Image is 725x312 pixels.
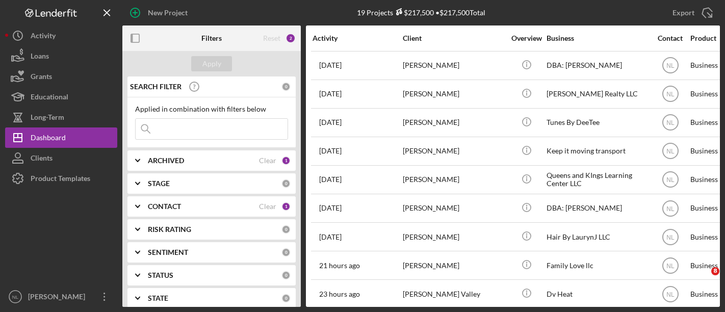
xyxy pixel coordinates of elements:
[5,25,117,46] button: Activity
[201,34,222,42] b: Filters
[319,90,342,98] time: 2025-09-24 18:23
[281,82,291,91] div: 0
[281,179,291,188] div: 0
[403,252,505,279] div: [PERSON_NAME]
[403,34,505,42] div: Client
[31,127,66,150] div: Dashboard
[31,148,53,171] div: Clients
[130,83,182,91] b: SEARCH FILTER
[5,46,117,66] button: Loans
[666,91,675,98] text: NL
[666,262,675,269] text: NL
[281,225,291,234] div: 0
[547,138,649,165] div: Keep it moving transport
[148,225,191,233] b: RISK RATING
[259,202,276,211] div: Clear
[281,202,291,211] div: 1
[690,267,715,292] iframe: Intercom live chat
[403,81,505,108] div: [PERSON_NAME]
[122,3,198,23] button: New Project
[281,248,291,257] div: 0
[5,87,117,107] button: Educational
[393,8,434,17] div: $217,500
[403,280,505,307] div: [PERSON_NAME] Valley
[403,52,505,79] div: [PERSON_NAME]
[547,166,649,193] div: Queens and KIngs Learning Center LLC
[666,176,675,184] text: NL
[666,148,675,155] text: NL
[319,118,342,126] time: 2025-09-23 15:01
[31,107,64,130] div: Long-Term
[31,66,52,89] div: Grants
[357,8,485,17] div: 19 Projects • $217,500 Total
[319,147,342,155] time: 2025-09-23 15:43
[319,204,342,212] time: 2025-09-16 16:12
[5,168,117,189] button: Product Templates
[651,34,689,42] div: Contact
[31,87,68,110] div: Educational
[666,205,675,212] text: NL
[507,34,546,42] div: Overview
[547,252,649,279] div: Family Love llc
[403,138,505,165] div: [PERSON_NAME]
[547,52,649,79] div: DBA: [PERSON_NAME]
[403,109,505,136] div: [PERSON_NAME]
[547,109,649,136] div: Tunes By DeeTee
[5,127,117,148] button: Dashboard
[662,3,720,23] button: Export
[672,3,694,23] div: Export
[547,223,649,250] div: Hair By LaurynJ LLC
[202,56,221,71] div: Apply
[547,280,649,307] div: Dv Heat
[313,34,402,42] div: Activity
[148,179,170,188] b: STAGE
[319,290,360,298] time: 2025-09-24 20:17
[711,267,719,275] span: 8
[403,195,505,222] div: [PERSON_NAME]
[286,33,296,43] div: 2
[5,66,117,87] button: Grants
[547,34,649,42] div: Business
[666,291,675,298] text: NL
[403,223,505,250] div: [PERSON_NAME]
[666,233,675,241] text: NL
[191,56,232,71] button: Apply
[148,202,181,211] b: CONTACT
[5,287,117,307] button: NL[PERSON_NAME]
[31,168,90,191] div: Product Templates
[319,175,342,184] time: 2025-09-05 16:47
[31,25,56,48] div: Activity
[319,233,342,241] time: 2025-09-23 00:47
[259,157,276,165] div: Clear
[5,107,117,127] button: Long-Term
[12,294,19,300] text: NL
[148,294,168,302] b: STATE
[547,81,649,108] div: [PERSON_NAME] Realty LLC
[148,157,184,165] b: ARCHIVED
[148,248,188,256] b: SENTIMENT
[148,271,173,279] b: STATUS
[319,262,360,270] time: 2025-09-24 22:38
[263,34,280,42] div: Reset
[403,166,505,193] div: [PERSON_NAME]
[148,3,188,23] div: New Project
[319,61,342,69] time: 2025-09-22 23:13
[281,271,291,280] div: 0
[5,148,117,168] button: Clients
[135,105,288,113] div: Applied in combination with filters below
[666,62,675,69] text: NL
[666,119,675,126] text: NL
[25,287,92,309] div: [PERSON_NAME]
[281,156,291,165] div: 1
[547,195,649,222] div: DBA: [PERSON_NAME]
[281,294,291,303] div: 0
[31,46,49,69] div: Loans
